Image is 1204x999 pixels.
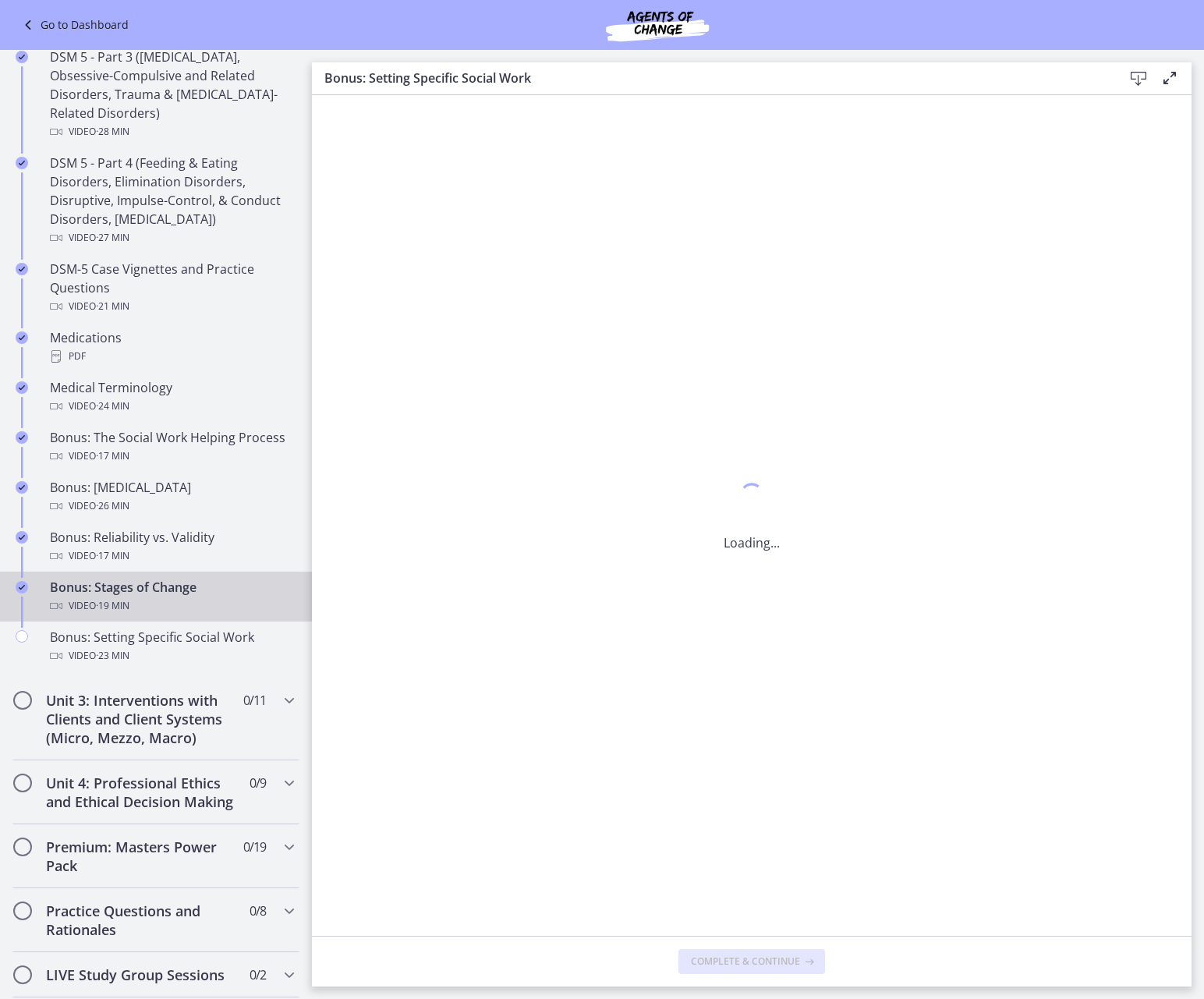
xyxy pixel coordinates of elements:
span: · 23 min [96,647,129,665]
div: Video [50,497,293,515]
a: Go to Dashboard [19,16,129,34]
i: Completed [16,331,28,344]
div: Bonus: Setting Specific Social Work [50,628,293,665]
h2: Unit 4: Professional Ethics and Ethical Decision Making [46,774,236,811]
div: Video [50,397,293,416]
div: Video [50,228,293,247]
div: Video [50,597,293,615]
span: · 27 min [96,228,129,247]
div: DSM-5 Case Vignettes and Practice Questions [50,260,293,316]
div: Video [50,447,293,466]
div: Bonus: [MEDICAL_DATA] [50,478,293,515]
h2: Premium: Masters Power Pack [46,838,236,875]
span: 0 / 11 [243,691,266,710]
button: Complete & continue [678,949,825,974]
p: Loading... [724,533,780,552]
h2: Unit 3: Interventions with Clients and Client Systems (Micro, Mezzo, Macro) [46,691,236,747]
i: Completed [16,51,28,63]
span: · 17 min [96,547,129,565]
i: Completed [16,581,28,593]
div: DSM 5 - Part 4 (Feeding & Eating Disorders, Elimination Disorders, Disruptive, Impulse-Control, &... [50,154,293,247]
span: 0 / 2 [250,965,266,984]
i: Completed [16,531,28,544]
i: Completed [16,481,28,494]
i: Completed [16,381,28,394]
span: · 24 min [96,397,129,416]
span: Complete & continue [691,955,800,968]
div: Video [50,547,293,565]
div: 1 [724,479,780,515]
span: · 21 min [96,297,129,316]
div: Video [50,647,293,665]
div: Video [50,122,293,141]
span: · 19 min [96,597,129,615]
span: · 28 min [96,122,129,141]
h3: Bonus: Setting Specific Social Work [324,69,1098,87]
div: DSM 5 - Part 3 ([MEDICAL_DATA], Obsessive-Compulsive and Related Disorders, Trauma & [MEDICAL_DAT... [50,48,293,141]
div: Medications [50,328,293,366]
span: · 17 min [96,447,129,466]
div: PDF [50,347,293,366]
span: 0 / 19 [243,838,266,856]
div: Video [50,297,293,316]
i: Completed [16,157,28,169]
div: Medical Terminology [50,378,293,416]
div: Bonus: Reliability vs. Validity [50,528,293,565]
h2: LIVE Study Group Sessions [46,965,236,984]
img: Agents of Change [564,6,751,44]
h2: Practice Questions and Rationales [46,902,236,939]
span: 0 / 8 [250,902,266,920]
i: Completed [16,263,28,275]
i: Completed [16,431,28,444]
div: Bonus: The Social Work Helping Process [50,428,293,466]
span: · 26 min [96,497,129,515]
span: 0 / 9 [250,774,266,792]
div: Bonus: Stages of Change [50,578,293,615]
